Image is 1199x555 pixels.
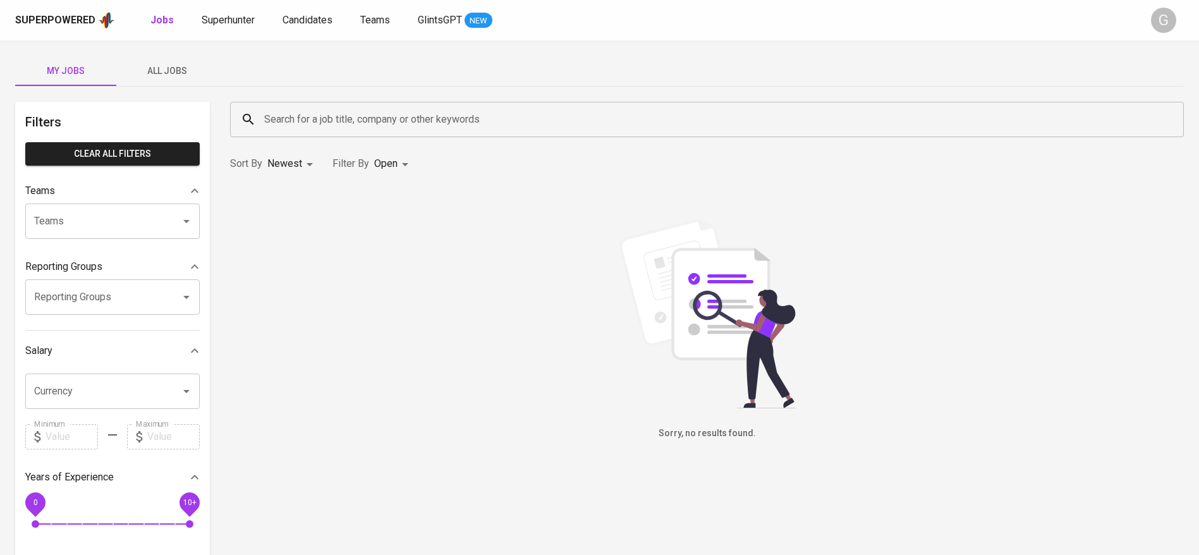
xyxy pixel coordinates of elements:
[25,465,200,490] div: Years of Experience
[202,13,257,28] a: Superhunter
[360,14,390,26] span: Teams
[332,156,369,171] p: Filter By
[465,15,492,27] span: NEW
[150,14,174,26] b: Jobs
[1151,8,1176,33] div: G
[230,427,1184,441] h6: Sorry, no results found.
[178,382,195,400] button: Open
[178,288,195,306] button: Open
[267,156,302,171] p: Newest
[15,11,115,30] a: Superpoweredapp logo
[35,146,190,162] span: Clear All filters
[183,497,196,506] span: 10+
[418,13,492,28] a: GlintsGPT NEW
[267,152,317,176] div: Newest
[25,470,114,485] p: Years of Experience
[15,13,95,28] div: Superpowered
[230,156,262,171] p: Sort By
[612,219,802,408] img: file_searching.svg
[25,254,200,279] div: Reporting Groups
[25,178,200,204] div: Teams
[360,13,393,28] a: Teams
[374,152,413,176] div: Open
[147,424,200,449] input: Value
[124,63,210,79] span: All Jobs
[33,497,37,506] span: 0
[25,259,102,274] p: Reporting Groups
[25,183,55,198] p: Teams
[283,13,335,28] a: Candidates
[178,212,195,230] button: Open
[25,142,200,166] button: Clear All filters
[150,13,176,28] a: Jobs
[98,11,115,30] img: app logo
[25,112,200,132] h6: Filters
[283,14,332,26] span: Candidates
[202,14,255,26] span: Superhunter
[46,424,98,449] input: Value
[418,14,462,26] span: GlintsGPT
[23,63,109,79] span: My Jobs
[25,343,52,358] p: Salary
[25,338,200,363] div: Salary
[374,157,398,169] span: Open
